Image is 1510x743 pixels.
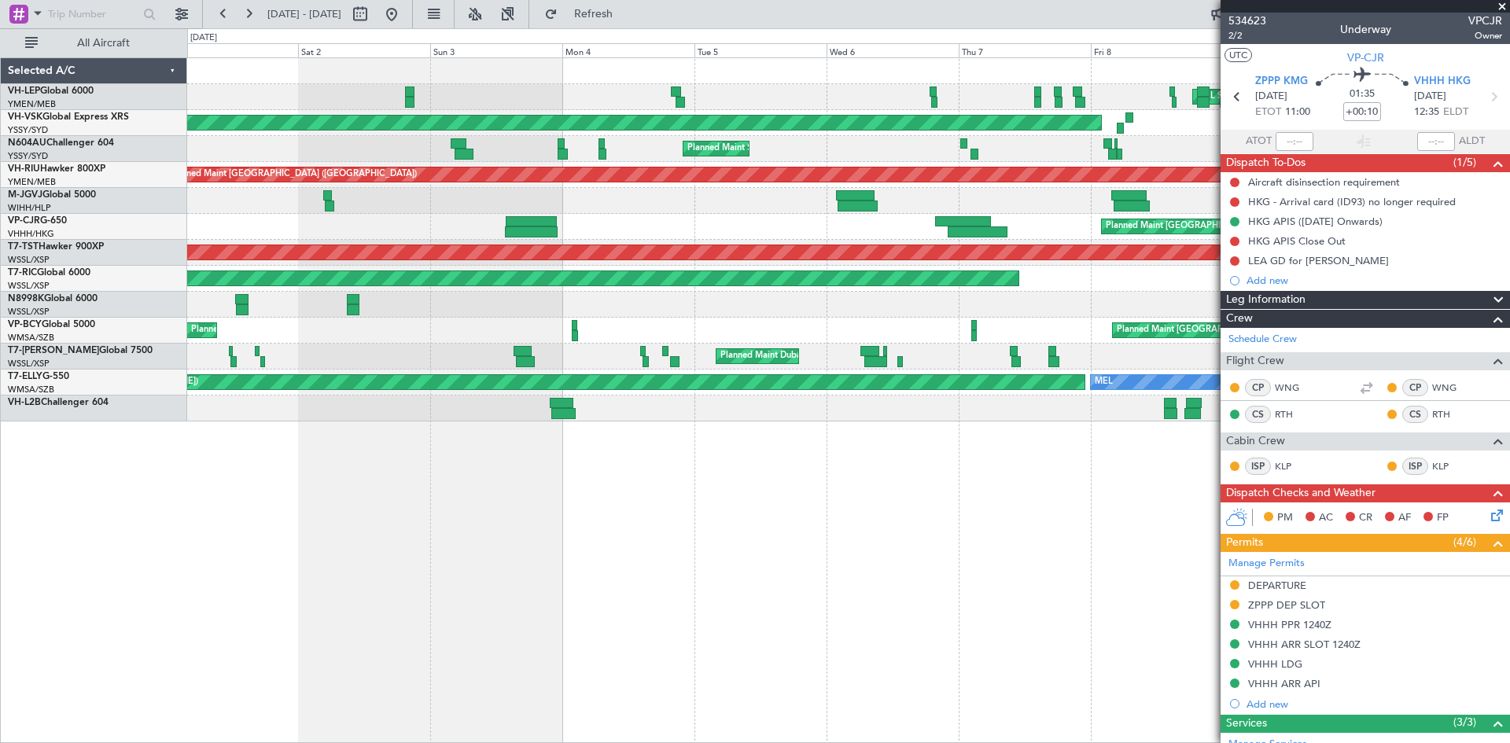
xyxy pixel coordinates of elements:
[1453,714,1476,730] span: (3/3)
[1248,598,1325,612] div: ZPPP DEP SLOT
[1359,510,1372,526] span: CR
[8,150,48,162] a: YSSY/SYD
[1228,13,1266,29] span: 534623
[8,86,94,96] a: VH-LEPGlobal 6000
[1226,310,1253,328] span: Crew
[1347,50,1384,66] span: VP-CJR
[8,112,129,122] a: VH-VSKGlobal Express XRS
[1248,195,1456,208] div: HKG - Arrival card (ID93) no longer required
[8,216,40,226] span: VP-CJR
[1414,89,1446,105] span: [DATE]
[1226,432,1285,451] span: Cabin Crew
[720,344,875,368] div: Planned Maint Dubai (Al Maktoum Intl)
[169,163,417,186] div: Planned Maint [GEOGRAPHIC_DATA] ([GEOGRAPHIC_DATA])
[1402,458,1428,475] div: ISP
[1228,332,1297,348] a: Schedule Crew
[8,398,41,407] span: VH-L2B
[8,384,54,395] a: WMSA/SZB
[8,294,98,303] a: N8998KGlobal 6000
[1248,234,1346,248] div: HKG APIS Close Out
[1226,154,1306,172] span: Dispatch To-Dos
[8,242,39,252] span: T7-TST
[1248,579,1306,592] div: DEPARTURE
[267,7,341,21] span: [DATE] - [DATE]
[1226,715,1267,733] span: Services
[8,86,40,96] span: VH-LEP
[8,332,54,344] a: WMSA/SZB
[8,320,42,329] span: VP-BCY
[8,176,56,188] a: YMEN/MEB
[8,228,54,240] a: VHHH/HKG
[1277,510,1293,526] span: PM
[1246,134,1272,149] span: ATOT
[562,43,694,57] div: Mon 4
[1117,318,1483,342] div: Planned Maint [GEOGRAPHIC_DATA] (Sultan [PERSON_NAME] [PERSON_NAME] - Subang)
[1247,697,1502,711] div: Add new
[1319,510,1333,526] span: AC
[8,306,50,318] a: WSSL/XSP
[1228,29,1266,42] span: 2/2
[1275,407,1310,421] a: RTH
[1275,459,1310,473] a: KLP
[1275,381,1310,395] a: WNG
[8,202,51,214] a: WIHH/HLP
[1226,484,1376,502] span: Dispatch Checks and Weather
[561,9,627,20] span: Refresh
[1106,215,1368,238] div: Planned Maint [GEOGRAPHIC_DATA] ([GEOGRAPHIC_DATA] Intl)
[8,398,109,407] a: VH-L2BChallenger 604
[1226,352,1284,370] span: Flight Crew
[1225,48,1252,62] button: UTC
[8,164,40,174] span: VH-RIU
[190,31,217,45] div: [DATE]
[537,2,632,27] button: Refresh
[1248,175,1400,189] div: Aircraft disinsection requirement
[1340,21,1391,38] div: Underway
[48,2,138,26] input: Trip Number
[8,190,96,200] a: M-JGVJGlobal 5000
[1276,132,1313,151] input: --:--
[1095,370,1113,394] div: MEL
[1248,657,1302,671] div: VHHH LDG
[8,346,99,355] span: T7-[PERSON_NAME]
[827,43,959,57] div: Wed 6
[1226,291,1306,309] span: Leg Information
[8,112,42,122] span: VH-VSK
[8,268,90,278] a: T7-RICGlobal 6000
[687,137,870,160] div: Planned Maint Sydney ([PERSON_NAME] Intl)
[8,294,44,303] span: N8998K
[959,43,1091,57] div: Thu 7
[1453,154,1476,171] span: (1/5)
[1248,215,1383,228] div: HKG APIS ([DATE] Onwards)
[8,372,69,381] a: T7-ELLYG-550
[1245,458,1271,475] div: ISP
[1248,677,1320,690] div: VHHH ARR API
[8,280,50,292] a: WSSL/XSP
[1248,638,1361,651] div: VHHH ARR SLOT 1240Z
[1350,86,1375,102] span: 01:35
[1402,379,1428,396] div: CP
[1468,13,1502,29] span: VPCJR
[1248,254,1389,267] div: LEA GD for [PERSON_NAME]
[1432,407,1468,421] a: RTH
[1091,43,1223,57] div: Fri 8
[191,318,558,342] div: Planned Maint [GEOGRAPHIC_DATA] (Sultan [PERSON_NAME] [PERSON_NAME] - Subang)
[8,372,42,381] span: T7-ELLY
[1228,556,1305,572] a: Manage Permits
[41,38,166,49] span: All Aircraft
[1443,105,1468,120] span: ELDT
[1285,105,1310,120] span: 11:00
[1248,618,1331,631] div: VHHH PPR 1240Z
[298,43,430,57] div: Sat 2
[8,138,46,148] span: N604AU
[8,164,105,174] a: VH-RIUHawker 800XP
[1468,29,1502,42] span: Owner
[17,31,171,56] button: All Aircraft
[1432,459,1468,473] a: KLP
[8,124,48,136] a: YSSY/SYD
[1255,105,1281,120] span: ETOT
[1437,510,1449,526] span: FP
[1459,134,1485,149] span: ALDT
[8,320,95,329] a: VP-BCYGlobal 5000
[165,43,297,57] div: Fri 1
[8,254,50,266] a: WSSL/XSP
